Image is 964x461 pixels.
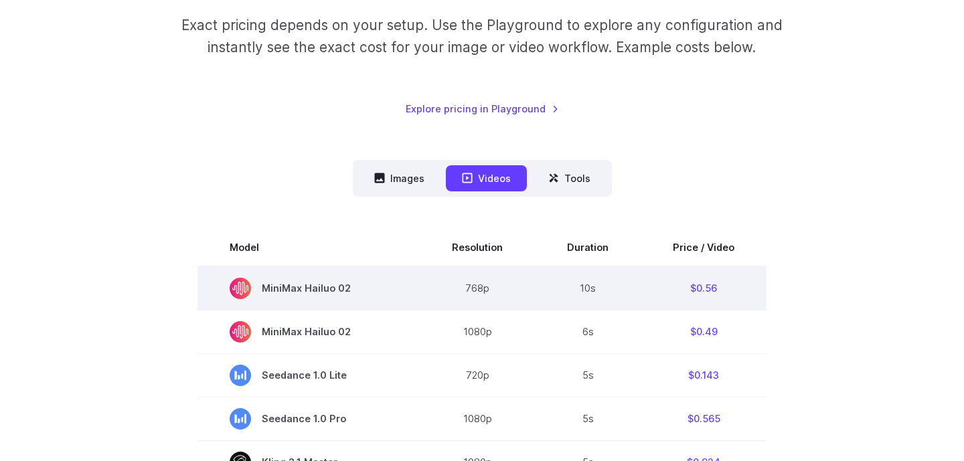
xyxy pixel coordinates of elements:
[641,397,767,440] td: $0.565
[230,408,388,430] span: Seedance 1.0 Pro
[532,165,607,191] button: Tools
[230,278,388,299] span: MiniMax Hailuo 02
[420,310,535,353] td: 1080p
[406,101,559,116] a: Explore pricing in Playground
[230,365,388,386] span: Seedance 1.0 Lite
[535,266,641,310] td: 10s
[641,353,767,397] td: $0.143
[535,229,641,266] th: Duration
[535,310,641,353] td: 6s
[420,397,535,440] td: 1080p
[641,229,767,266] th: Price / Video
[156,14,808,59] p: Exact pricing depends on your setup. Use the Playground to explore any configuration and instantl...
[420,229,535,266] th: Resolution
[358,165,440,191] button: Images
[446,165,527,191] button: Videos
[535,353,641,397] td: 5s
[420,266,535,310] td: 768p
[641,310,767,353] td: $0.49
[230,321,388,343] span: MiniMax Hailuo 02
[197,229,420,266] th: Model
[641,266,767,310] td: $0.56
[535,397,641,440] td: 5s
[420,353,535,397] td: 720p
